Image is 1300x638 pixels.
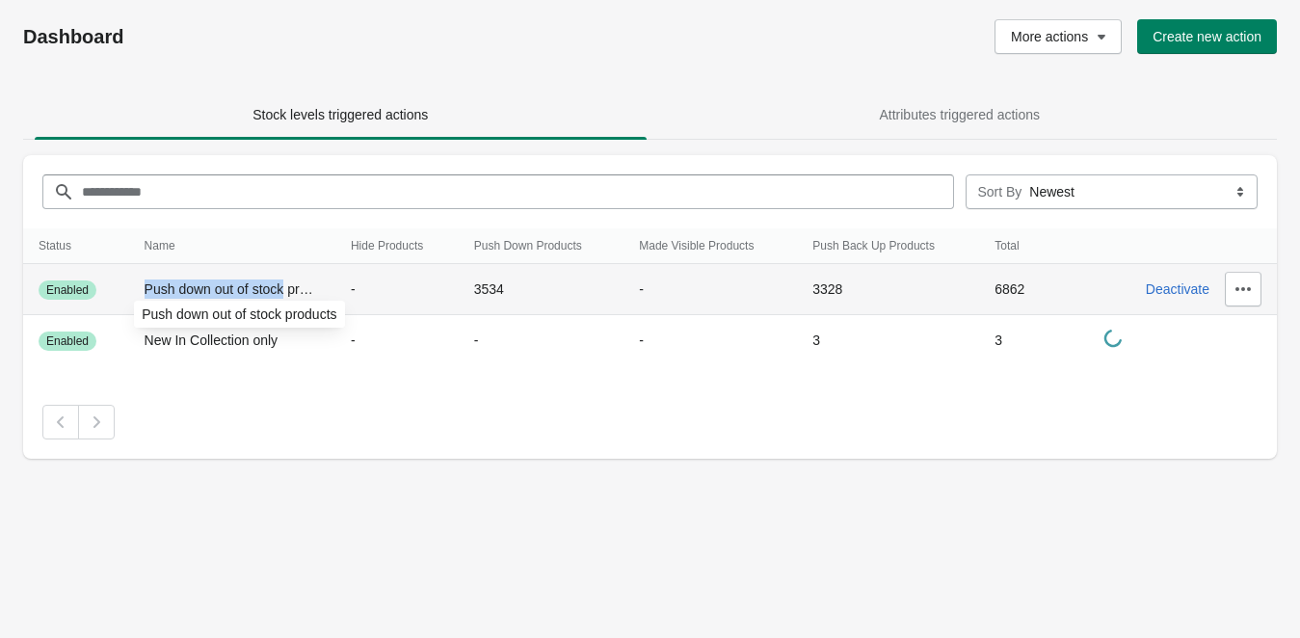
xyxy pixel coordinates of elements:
[1146,281,1209,297] span: Deactivate
[459,264,624,315] td: 3534
[46,333,89,349] span: Enabled
[459,228,624,264] th: Push Down Products
[459,315,624,366] td: -
[145,281,339,297] span: Push down out of stock products
[335,228,459,264] th: Hide Products
[979,264,1051,315] td: 6862
[797,228,979,264] th: Push Back Up Products
[1138,272,1217,306] button: Deactivate
[797,315,979,366] td: 3
[1153,29,1261,44] span: Create new action
[979,315,1051,366] td: 3
[623,228,797,264] th: Made Visible Products
[23,25,551,48] h1: Dashboard
[979,228,1051,264] th: Total
[879,107,1040,122] span: Attributes triggered actions
[623,315,797,366] td: -
[995,19,1122,54] button: More actions
[1137,19,1277,54] button: Create new action
[1011,29,1088,44] span: More actions
[335,315,459,366] td: -
[46,282,89,298] span: Enabled
[23,228,129,264] th: Status
[129,228,335,264] th: Name
[797,264,979,315] td: 3328
[335,264,459,315] td: -
[623,264,797,315] td: -
[145,332,279,348] span: New In Collection only
[42,405,1258,439] nav: Pagination
[252,107,428,122] span: Stock levels triggered actions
